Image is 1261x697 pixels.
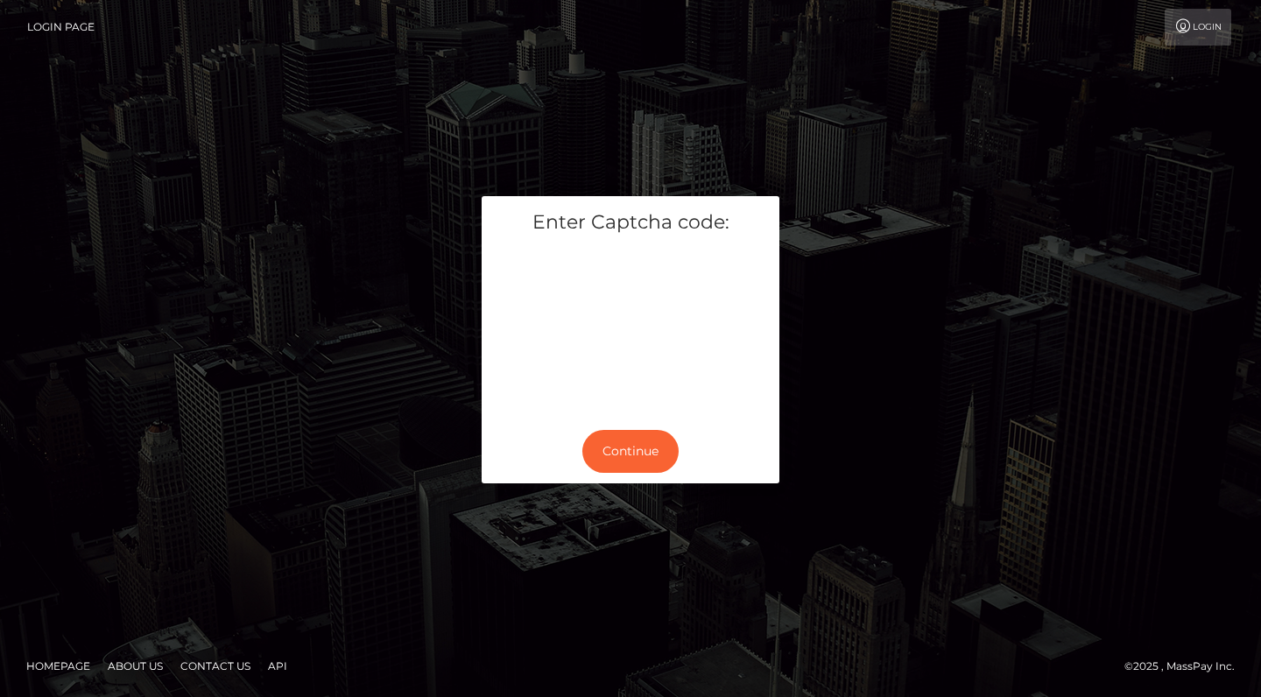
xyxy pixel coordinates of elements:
button: Continue [582,430,679,473]
a: Login [1165,9,1231,46]
a: Homepage [19,652,97,679]
a: Login Page [27,9,95,46]
a: Contact Us [173,652,257,679]
iframe: mtcaptcha [495,250,766,405]
a: About Us [101,652,170,679]
div: © 2025 , MassPay Inc. [1124,657,1248,676]
a: API [261,652,294,679]
h5: Enter Captcha code: [495,209,766,236]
